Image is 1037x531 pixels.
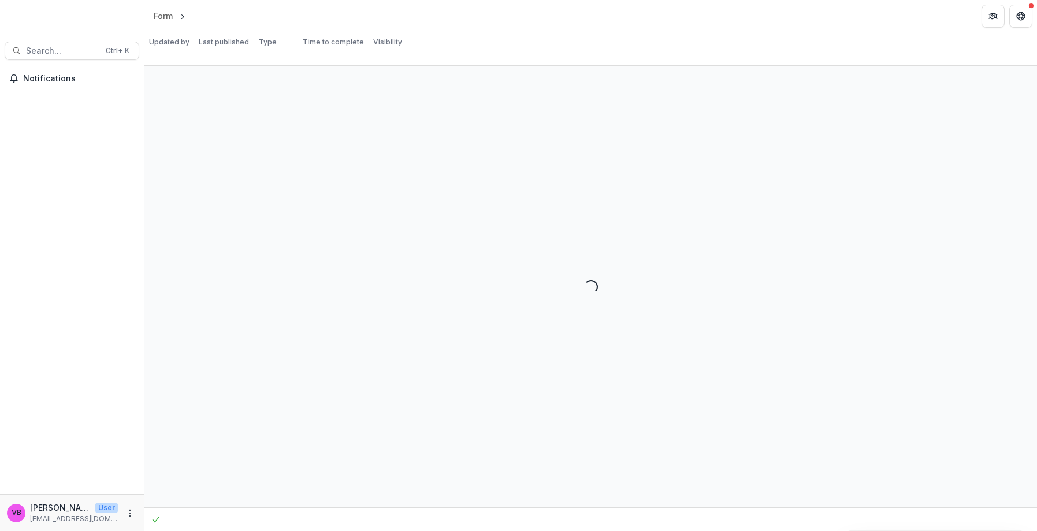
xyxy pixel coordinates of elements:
[373,37,402,47] p: Visibility
[5,42,139,60] button: Search...
[26,46,99,56] span: Search...
[303,37,364,47] p: Time to complete
[199,37,249,47] p: Last published
[149,8,237,24] nav: breadcrumb
[149,37,189,47] p: Updated by
[30,514,118,524] p: [EMAIL_ADDRESS][DOMAIN_NAME]
[149,8,177,24] a: Form
[1009,5,1032,28] button: Get Help
[95,503,118,513] p: User
[103,44,132,57] div: Ctrl + K
[154,10,173,22] div: Form
[30,502,90,514] p: [PERSON_NAME]
[23,74,135,84] span: Notifications
[123,506,137,520] button: More
[5,69,139,88] button: Notifications
[12,509,21,517] div: Velma Brooks-Benson
[259,37,277,47] p: Type
[982,5,1005,28] button: Partners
